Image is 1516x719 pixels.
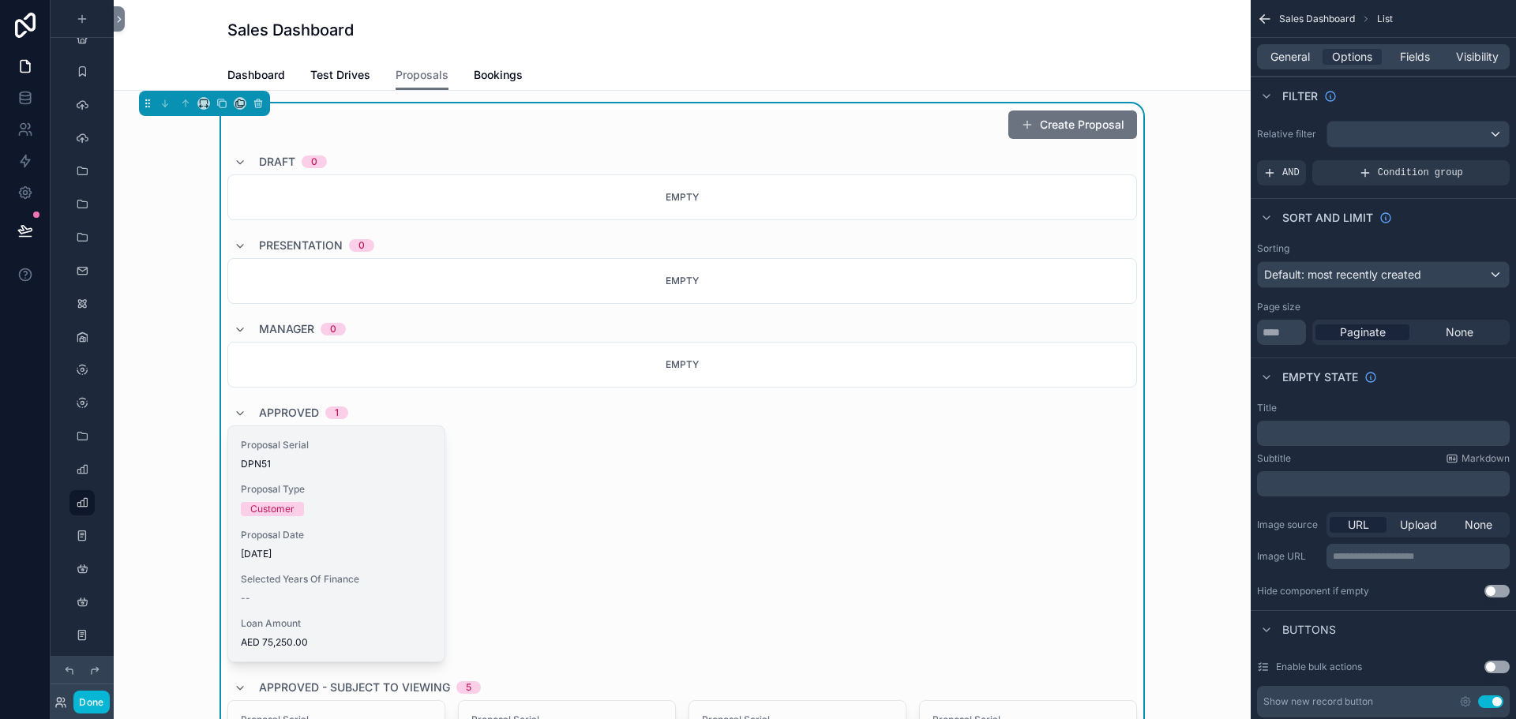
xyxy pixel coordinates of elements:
span: Default: most recently created [1264,268,1421,281]
div: Customer [250,502,295,516]
div: 1 [335,406,339,419]
a: Proposals [396,61,448,91]
label: Title [1257,402,1277,414]
a: Test Drives [310,61,370,92]
button: Default: most recently created [1257,261,1510,288]
span: Approved - Subject to viewing [259,680,450,695]
span: Condition group [1378,167,1463,179]
div: 0 [330,323,336,335]
span: Dashboard [227,67,285,83]
a: Dashboard [227,61,285,92]
span: Selected Years Of Finance [241,573,432,586]
span: Approved [259,405,319,421]
label: Enable bulk actions [1276,661,1362,673]
label: Sorting [1257,242,1289,255]
div: 0 [311,155,317,168]
div: scrollable content [1326,544,1510,569]
label: Image URL [1257,550,1320,563]
span: Presentation [259,238,343,253]
span: General [1270,49,1310,65]
a: Proposal SerialDPN51Proposal TypeCustomerProposal Date[DATE]Selected Years Of Finance--Loan Amoun... [227,425,445,662]
span: Empty state [1282,369,1358,385]
span: AND [1282,167,1300,179]
span: Paginate [1340,324,1386,340]
span: None [1465,517,1492,533]
a: Markdown [1446,452,1510,465]
span: None [1446,324,1473,340]
span: Visibility [1456,49,1499,65]
span: Empty [666,275,699,286]
span: Bookings [474,67,523,83]
span: Proposal Type [241,483,432,496]
div: 5 [466,681,471,694]
span: DPN51 [241,458,432,470]
span: URL [1348,517,1369,533]
span: Upload [1400,517,1437,533]
div: scrollable content [1257,471,1510,496]
label: Relative filter [1257,128,1320,140]
span: Filter [1282,88,1318,104]
div: scrollable content [1257,421,1510,446]
span: Loan Amount [241,617,432,630]
div: 0 [358,239,365,252]
span: Proposal Date [241,529,432,541]
span: Empty [666,358,699,370]
span: Fields [1400,49,1430,65]
label: Image source [1257,519,1320,531]
span: [DATE] [241,548,432,560]
span: Test Drives [310,67,370,83]
span: Proposal Serial [241,439,432,451]
span: Proposals [396,67,448,83]
div: Hide component if empty [1257,585,1369,597]
span: Sales Dashboard [1279,13,1355,25]
h1: Sales Dashboard [227,19,354,41]
span: Sort And Limit [1282,210,1373,226]
span: Empty [666,191,699,203]
label: Subtitle [1257,452,1291,465]
span: Markdown [1462,452,1510,465]
span: Manager [259,321,314,337]
span: AED 75,250.00 [241,636,432,649]
button: Done [73,691,109,713]
span: Buttons [1282,622,1336,638]
span: Options [1332,49,1372,65]
span: -- [241,592,250,605]
a: Bookings [474,61,523,92]
span: DRAFT [259,154,295,170]
button: Create Proposal [1008,110,1137,139]
label: Page size [1257,301,1300,313]
span: List [1377,13,1393,25]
